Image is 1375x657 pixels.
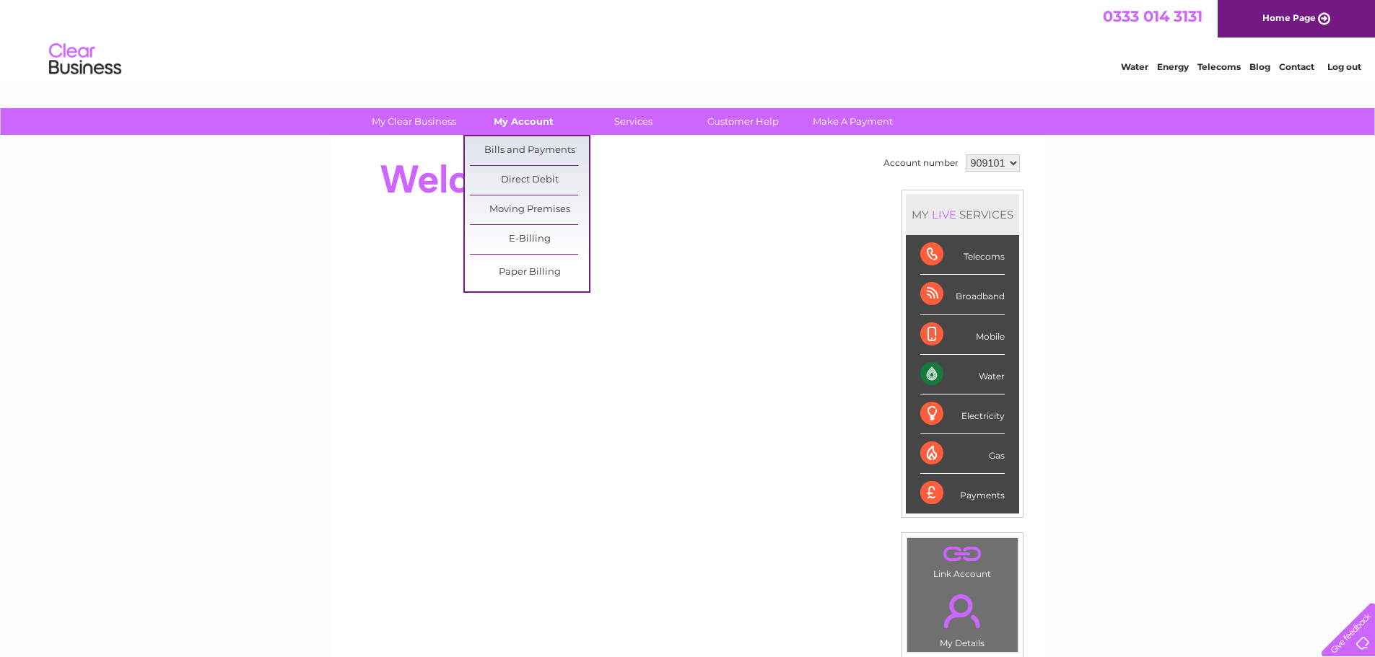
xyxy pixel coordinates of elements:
[911,542,1014,567] a: .
[470,225,589,254] a: E-Billing
[880,151,962,175] td: Account number
[906,194,1019,235] div: MY SERVICES
[347,8,1029,70] div: Clear Business is a trading name of Verastar Limited (registered in [GEOGRAPHIC_DATA] No. 3667643...
[470,166,589,195] a: Direct Debit
[1197,61,1241,72] a: Telecoms
[1249,61,1270,72] a: Blog
[470,195,589,224] a: Moving Premises
[929,208,959,221] div: LIVE
[1327,61,1361,72] a: Log out
[354,108,473,135] a: My Clear Business
[920,275,1005,314] div: Broadband
[1157,61,1189,72] a: Energy
[911,586,1014,636] a: .
[920,434,1005,474] div: Gas
[920,474,1005,513] div: Payments
[1279,61,1314,72] a: Contact
[920,235,1005,275] div: Telecoms
[574,108,693,135] a: Services
[907,537,1018,583] td: Link Account
[920,394,1005,434] div: Electricity
[920,315,1005,355] div: Mobile
[464,108,583,135] a: My Account
[920,355,1005,394] div: Water
[1103,7,1202,25] a: 0333 014 3131
[470,258,589,287] a: Paper Billing
[684,108,803,135] a: Customer Help
[793,108,912,135] a: Make A Payment
[48,38,122,81] img: logo.png
[907,582,1018,653] td: My Details
[1121,61,1148,72] a: Water
[470,136,589,165] a: Bills and Payments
